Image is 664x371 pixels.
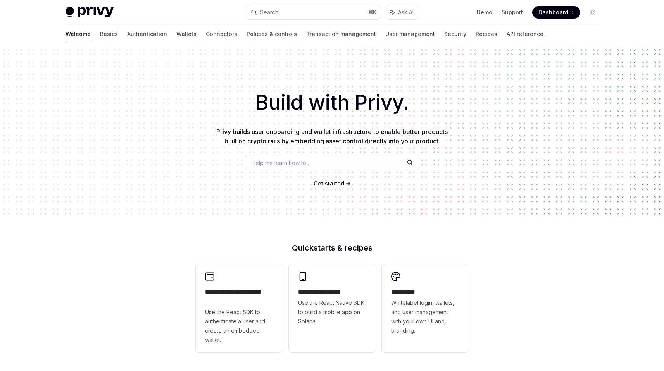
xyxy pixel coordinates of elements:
span: Use the React SDK to authenticate a user and create an embedded wallet. [205,307,273,345]
button: Search...⌘K [245,5,381,19]
a: Recipes [476,25,497,43]
a: **** *****Whitelabel login, wallets, and user management with your own UI and branding. [382,264,469,352]
a: User management [385,25,435,43]
a: Security [444,25,466,43]
span: Get started [314,180,344,187]
a: Authentication [127,25,167,43]
a: **** **** **** ***Use the React Native SDK to build a mobile app on Solana. [289,264,376,352]
span: Dashboard [538,9,568,16]
h2: Quickstarts & recipes [196,244,469,252]
div: Search... [260,8,282,17]
span: Help me learn how to… [252,159,310,167]
a: Get started [314,180,344,187]
h1: Build with Privy. [12,88,652,118]
a: Wallets [176,25,197,43]
span: Whitelabel login, wallets, and user management with your own UI and branding. [391,298,459,335]
button: Toggle dark mode [586,6,599,19]
a: Connectors [206,25,237,43]
button: Ask AI [385,5,419,19]
span: Use the React Native SDK to build a mobile app on Solana. [298,298,366,326]
a: Demo [477,9,492,16]
a: Transaction management [306,25,376,43]
a: Support [502,9,523,16]
a: API reference [507,25,543,43]
a: Dashboard [532,6,580,19]
a: Policies & controls [247,25,297,43]
span: Privy builds user onboarding and wallet infrastructure to enable better products built on crypto ... [216,128,448,145]
span: ⌘ K [368,9,376,15]
img: light logo [66,7,114,18]
a: Welcome [66,25,91,43]
span: Ask AI [398,9,414,16]
a: Basics [100,25,118,43]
